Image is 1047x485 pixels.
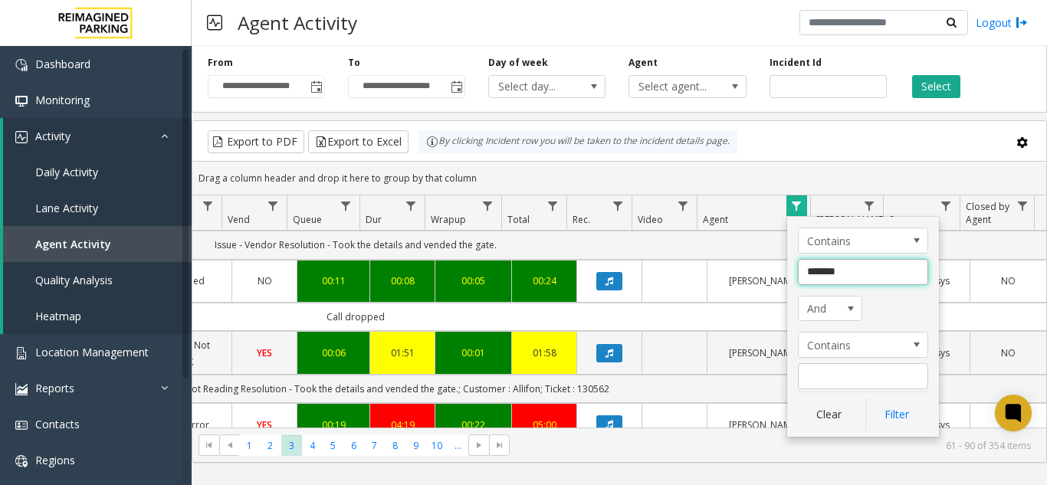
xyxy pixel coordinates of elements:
span: Page 5 [323,435,343,456]
span: NO [1001,346,1016,359]
span: Wrapup [431,213,466,226]
span: Page 6 [343,435,364,456]
span: Page 9 [405,435,426,456]
span: Go to the first page [203,439,215,451]
span: Agent Filter Logic [798,296,862,322]
label: Agent [629,56,658,70]
a: 00:08 [379,274,425,288]
label: To [348,56,360,70]
div: 00:24 [521,274,567,288]
button: Clear [798,398,861,431]
span: Source [889,213,919,226]
span: Heatmap [35,309,81,323]
img: logout [1016,15,1028,31]
a: Issue Filter Menu [198,195,218,216]
span: Total [507,213,530,226]
a: NO [980,418,1037,432]
a: Daily Activity [3,154,192,190]
span: Rec. [573,213,590,226]
span: Go to the previous page [224,439,236,451]
a: Agent Filter Menu [786,195,807,216]
a: 00:19 [307,418,360,432]
img: 'icon' [15,95,28,107]
a: Closed by Agent Filter Menu [1013,195,1033,216]
a: Dur Filter Menu [401,195,422,216]
a: 05:00 [521,418,567,432]
input: Agent Filter [798,259,928,285]
kendo-pager-info: 61 - 90 of 354 items [519,439,1031,452]
a: Logout [976,15,1028,31]
span: Select agent... [629,76,722,97]
a: YES [241,418,287,432]
span: Regions [35,453,75,467]
img: 'icon' [15,59,28,71]
span: Page 4 [302,435,323,456]
span: Dur [366,213,382,226]
span: Vend [228,213,250,226]
a: [PERSON_NAME] [717,346,811,360]
a: 00:11 [307,274,360,288]
a: 04:19 [379,418,425,432]
a: YES [241,346,287,360]
span: Agent Filter Operators [798,332,928,358]
span: Toggle popup [448,76,464,97]
div: Data table [192,195,1046,428]
a: Vend Filter Menu [263,195,284,216]
span: Page 1 [239,435,260,456]
img: infoIcon.svg [426,136,438,148]
span: Go to the last page [489,434,510,456]
a: NO [980,346,1037,360]
span: Quality Analysis [35,273,113,287]
a: NO [980,274,1037,288]
span: YES [257,346,272,359]
button: Select [912,75,960,98]
a: Queue Filter Menu [336,195,356,216]
button: Export to PDF [208,130,304,153]
span: YES [257,418,272,431]
span: Toggle popup [307,76,324,97]
a: Source Filter Menu [936,195,957,216]
span: Go to the first page [199,434,219,456]
span: Go to the previous page [219,434,240,456]
div: 00:05 [445,274,502,288]
img: 'icon' [15,455,28,467]
a: 01:58 [521,346,567,360]
span: Daily Activity [35,165,98,179]
span: Select day... [489,76,582,97]
button: Filter [865,398,928,431]
h3: Agent Activity [230,4,365,41]
span: Contains [799,228,901,253]
a: Agent Activity [3,226,192,262]
span: Go to the next page [473,439,485,451]
span: Reports [35,381,74,395]
label: From [208,56,233,70]
span: Location Management [35,345,149,359]
span: Queue [293,213,322,226]
span: Page 3 [281,435,302,456]
label: Incident Id [770,56,822,70]
span: Go to the last page [494,439,506,451]
a: Lane Activity [3,190,192,226]
a: 00:22 [445,418,502,432]
a: 00:01 [445,346,502,360]
span: Monitoring [35,93,90,107]
a: [PERSON_NAME] [717,418,811,432]
img: pageIcon [207,4,222,41]
span: Video [638,213,663,226]
span: Page 8 [385,435,405,456]
img: 'icon' [15,347,28,359]
span: Agent [703,213,728,226]
span: [PERSON_NAME] [816,213,886,226]
a: 00:06 [307,346,360,360]
input: Agent Filter [798,363,928,389]
a: Total Filter Menu [543,195,563,216]
span: Contacts [35,417,80,431]
a: Wrapup Filter Menu [478,195,498,216]
span: Dashboard [35,57,90,71]
div: 01:51 [379,346,425,360]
